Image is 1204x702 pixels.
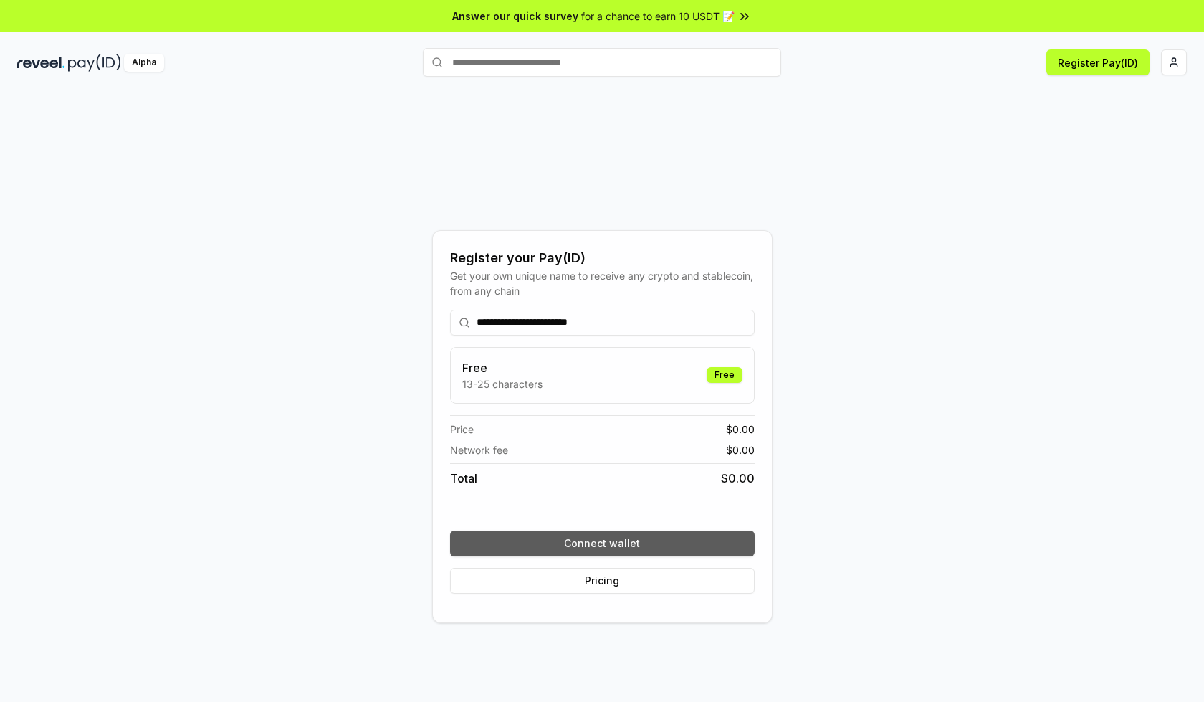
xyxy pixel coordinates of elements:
img: reveel_dark [17,54,65,72]
div: Alpha [124,54,164,72]
button: Connect wallet [450,531,755,556]
div: Get your own unique name to receive any crypto and stablecoin, from any chain [450,268,755,298]
span: Answer our quick survey [452,9,578,24]
p: 13-25 characters [462,376,543,392]
span: $ 0.00 [721,470,755,487]
span: Total [450,470,477,487]
span: Price [450,422,474,437]
span: Network fee [450,442,508,457]
div: Free [707,367,742,383]
h3: Free [462,359,543,376]
button: Register Pay(ID) [1046,49,1150,75]
span: $ 0.00 [726,422,755,437]
div: Register your Pay(ID) [450,248,755,268]
button: Pricing [450,568,755,594]
span: for a chance to earn 10 USDT 📝 [581,9,735,24]
img: pay_id [68,54,121,72]
span: $ 0.00 [726,442,755,457]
